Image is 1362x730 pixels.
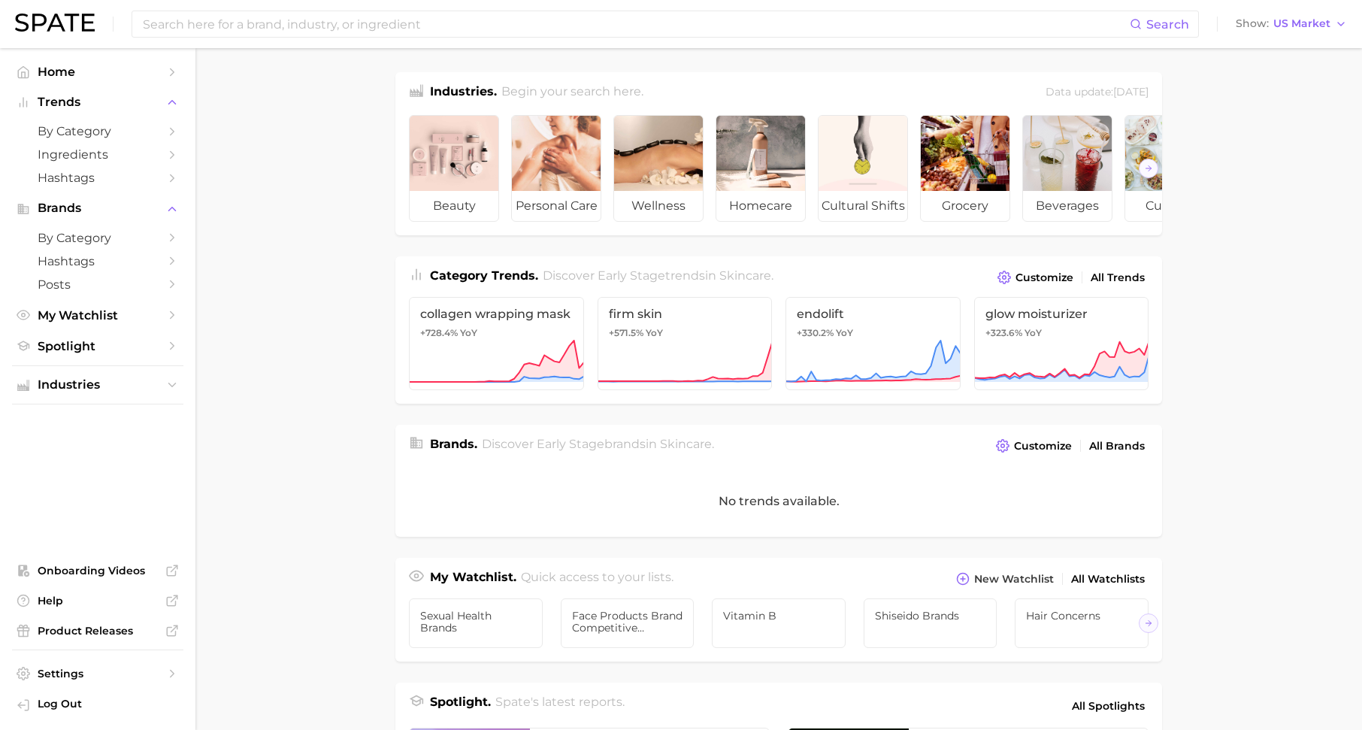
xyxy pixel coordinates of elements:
[836,327,853,339] span: YoY
[1146,17,1189,32] span: Search
[1087,268,1149,288] a: All Trends
[921,191,1009,221] span: grocery
[543,268,773,283] span: Discover Early Stage trends in .
[994,267,1077,288] button: Customize
[420,610,531,634] span: sexual health brands
[409,598,543,648] a: sexual health brands
[15,14,95,32] img: SPATE
[1023,191,1112,221] span: beverages
[985,327,1022,338] span: +323.6%
[1091,271,1145,284] span: All Trends
[38,65,158,79] span: Home
[38,667,158,680] span: Settings
[38,95,158,109] span: Trends
[875,610,986,622] span: Shiseido Brands
[614,191,703,221] span: wellness
[430,693,491,719] h1: Spotlight.
[12,374,183,396] button: Industries
[12,559,183,582] a: Onboarding Videos
[12,143,183,166] a: Ingredients
[660,437,712,451] span: skincare
[1068,693,1149,719] a: All Spotlights
[395,465,1162,537] div: No trends available.
[511,115,601,222] a: personal care
[1139,613,1158,633] button: Scroll Right
[430,268,538,283] span: Category Trends .
[1232,14,1351,34] button: ShowUS Market
[864,598,997,648] a: Shiseido Brands
[495,693,625,719] h2: Spate's latest reports.
[12,120,183,143] a: by Category
[12,91,183,114] button: Trends
[12,619,183,642] a: Product Releases
[646,327,663,339] span: YoY
[1015,598,1149,648] a: Hair Concerns
[430,568,516,589] h1: My Watchlist.
[985,307,1138,321] span: glow moisturizer
[409,297,584,390] a: collagen wrapping mask+728.4% YoY
[38,147,158,162] span: Ingredients
[38,277,158,292] span: Posts
[38,171,158,185] span: Hashtags
[819,191,907,221] span: cultural shifts
[716,115,806,222] a: homecare
[38,697,171,710] span: Log Out
[785,297,961,390] a: endolift+330.2% YoY
[992,435,1076,456] button: Customize
[38,254,158,268] span: Hashtags
[1124,115,1215,222] a: culinary
[12,662,183,685] a: Settings
[952,568,1058,589] button: New Watchlist
[1026,610,1137,622] span: Hair Concerns
[609,327,643,338] span: +571.5%
[572,610,683,634] span: Face products Brand Competitive Analysis
[38,308,158,323] span: My Watchlist
[430,83,497,103] h1: Industries.
[716,191,805,221] span: homecare
[38,594,158,607] span: Help
[1085,436,1149,456] a: All Brands
[12,197,183,220] button: Brands
[719,268,771,283] span: skincare
[920,115,1010,222] a: grocery
[818,115,908,222] a: cultural shifts
[512,191,601,221] span: personal care
[1125,191,1214,221] span: culinary
[38,624,158,638] span: Product Releases
[12,273,183,296] a: Posts
[1046,83,1149,103] div: Data update: [DATE]
[12,589,183,612] a: Help
[420,327,458,338] span: +728.4%
[420,307,573,321] span: collagen wrapping mask
[410,191,498,221] span: beauty
[12,60,183,83] a: Home
[974,573,1054,586] span: New Watchlist
[430,437,477,451] span: Brands .
[723,610,834,622] span: Vitamin B
[1014,440,1072,453] span: Customize
[1089,440,1145,453] span: All Brands
[38,339,158,353] span: Spotlight
[501,83,643,103] h2: Begin your search here.
[1072,697,1145,715] span: All Spotlights
[482,437,714,451] span: Discover Early Stage brands in .
[521,568,673,589] h2: Quick access to your lists.
[561,598,695,648] a: Face products Brand Competitive Analysis
[1273,20,1330,28] span: US Market
[12,692,183,718] a: Log out. Currently logged in with e-mail hannah@spate.nyc.
[797,327,834,338] span: +330.2%
[1139,159,1158,178] button: Scroll Right
[609,307,761,321] span: firm skin
[1067,569,1149,589] a: All Watchlists
[38,564,158,577] span: Onboarding Videos
[38,201,158,215] span: Brands
[1071,573,1145,586] span: All Watchlists
[38,231,158,245] span: by Category
[12,250,183,273] a: Hashtags
[409,115,499,222] a: beauty
[974,297,1149,390] a: glow moisturizer+323.6% YoY
[12,304,183,327] a: My Watchlist
[1022,115,1112,222] a: beverages
[38,124,158,138] span: by Category
[12,226,183,250] a: by Category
